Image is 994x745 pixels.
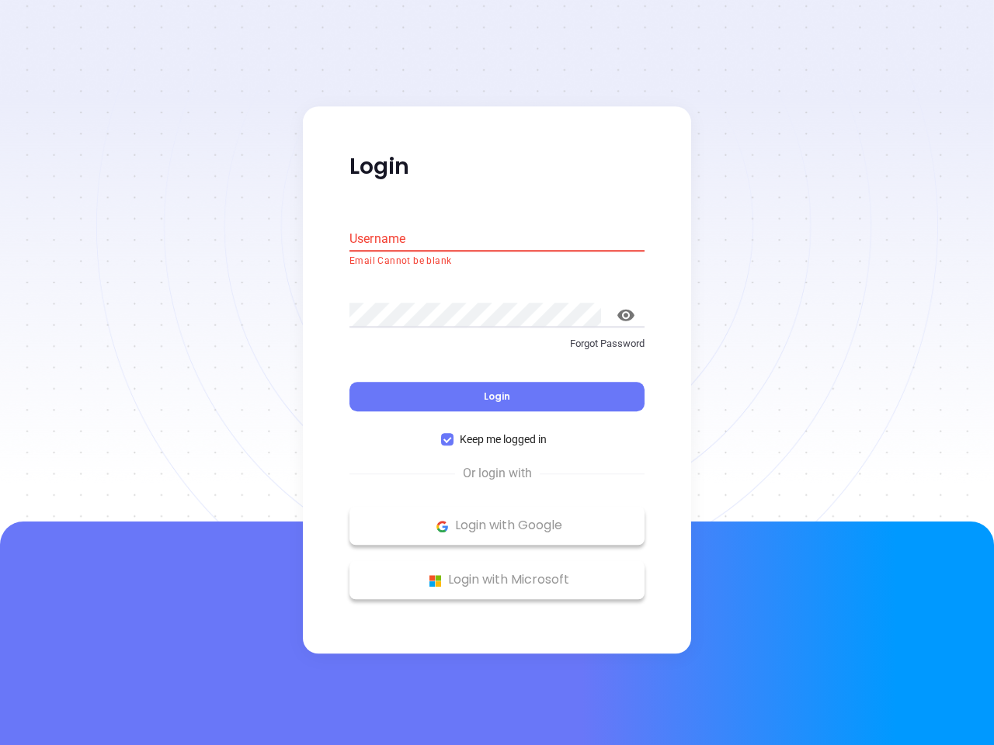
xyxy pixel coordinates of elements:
p: Login [349,153,645,181]
span: Login [484,390,510,404]
p: Forgot Password [349,336,645,352]
span: Keep me logged in [454,431,553,449]
p: Login with Microsoft [357,569,637,592]
p: Email Cannot be blank [349,254,645,269]
img: Microsoft Logo [426,571,445,591]
p: Login with Google [357,515,637,538]
button: Microsoft Logo Login with Microsoft [349,561,645,600]
button: toggle password visibility [607,296,645,334]
span: Or login with [455,465,540,483]
img: Google Logo [433,517,452,536]
button: Google Logo Login with Google [349,507,645,546]
a: Forgot Password [349,336,645,364]
button: Login [349,383,645,412]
